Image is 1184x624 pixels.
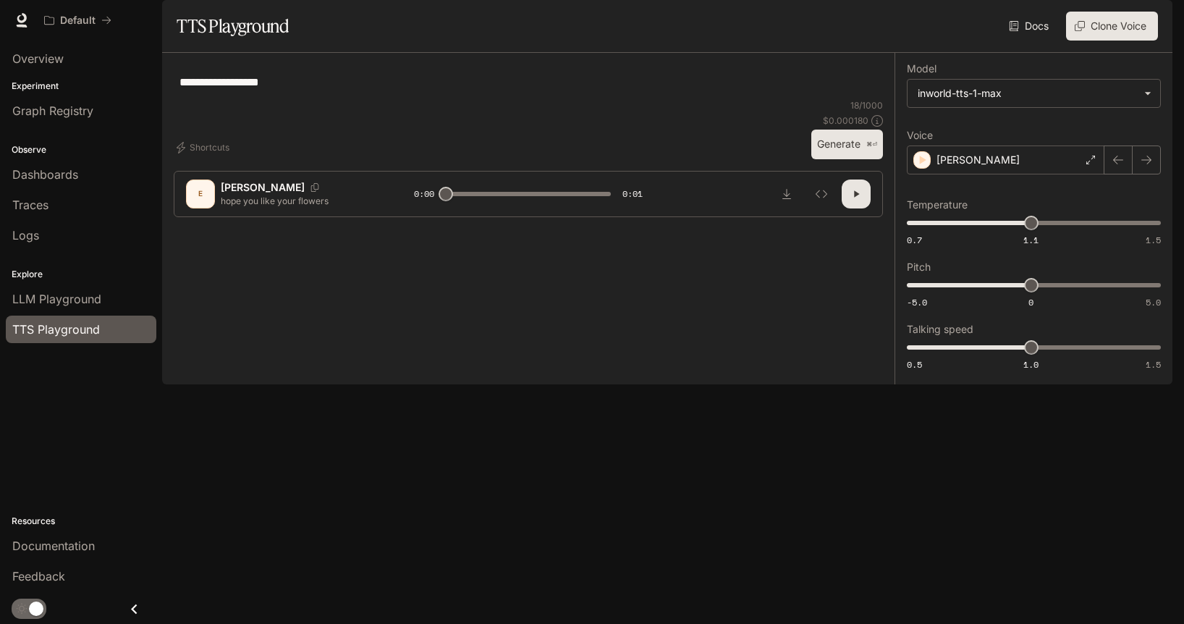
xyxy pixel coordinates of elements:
[907,64,936,74] p: Model
[221,195,379,207] p: hope you like your flowers
[907,262,931,272] p: Pitch
[1006,12,1054,41] a: Docs
[221,180,305,195] p: [PERSON_NAME]
[1028,296,1033,308] span: 0
[1146,296,1161,308] span: 5.0
[189,182,212,206] div: E
[414,187,434,201] span: 0:00
[1146,234,1161,246] span: 1.5
[823,114,868,127] p: $ 0.000180
[177,12,289,41] h1: TTS Playground
[772,180,801,208] button: Download audio
[866,140,877,149] p: ⌘⏎
[907,200,968,210] p: Temperature
[936,153,1020,167] p: [PERSON_NAME]
[1066,12,1158,41] button: Clone Voice
[174,136,235,159] button: Shortcuts
[60,14,96,27] p: Default
[907,358,922,371] span: 0.5
[305,183,325,192] button: Copy Voice ID
[1023,358,1039,371] span: 1.0
[811,130,883,159] button: Generate⌘⏎
[1023,234,1039,246] span: 1.1
[622,187,643,201] span: 0:01
[1146,358,1161,371] span: 1.5
[907,296,927,308] span: -5.0
[850,99,883,111] p: 18 / 1000
[907,324,973,334] p: Talking speed
[38,6,118,35] button: All workspaces
[908,80,1160,107] div: inworld-tts-1-max
[807,180,836,208] button: Inspect
[907,130,933,140] p: Voice
[907,234,922,246] span: 0.7
[918,86,1137,101] div: inworld-tts-1-max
